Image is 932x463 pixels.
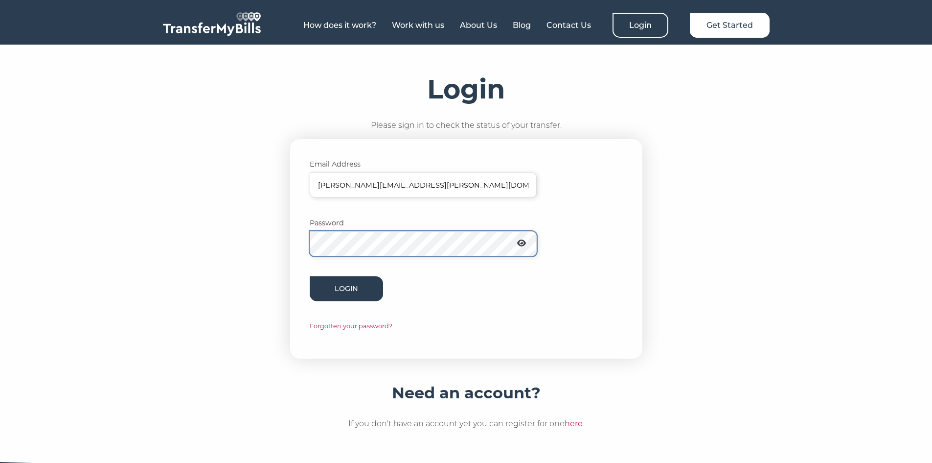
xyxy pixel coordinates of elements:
img: TransferMyBills.com - Helping ease the stress of moving [163,12,261,36]
label: Password [310,218,383,229]
a: About Us [460,21,497,30]
a: Get Started [690,13,770,38]
p: Please sign in to check the status of your transfer. [371,119,562,132]
label: Email Address [310,159,383,170]
a: Work with us [392,21,444,30]
h1: Login [427,74,505,104]
button: Login [310,276,383,301]
a: Contact Us [546,21,591,30]
a: Blog [513,21,531,30]
a: Login [613,13,668,38]
a: How does it work? [303,21,376,30]
p: If you don't have an account yet you can register for one . [348,417,584,430]
a: here [565,419,583,428]
h4: Need an account? [392,383,541,403]
a: Forgotten your password? [310,322,392,330]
